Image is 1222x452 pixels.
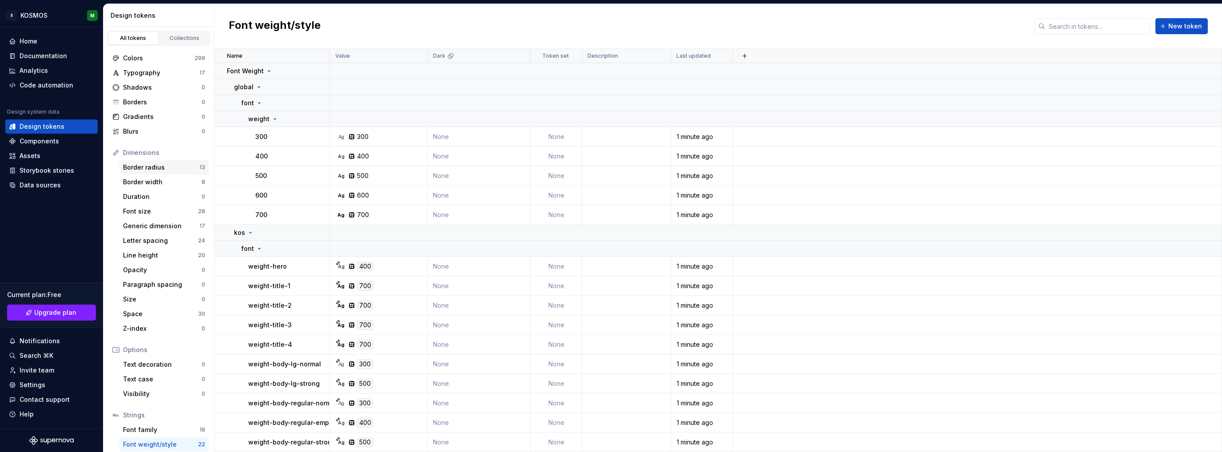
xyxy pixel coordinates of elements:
div: Ag [337,172,345,179]
div: Ag [337,192,345,199]
div: 600 [357,191,369,200]
button: Contact support [5,393,98,407]
div: 300 [357,132,369,141]
td: None [531,205,582,225]
a: Documentation [5,49,98,63]
button: XKOSMOSM [2,6,101,25]
a: Components [5,134,98,148]
a: Size0 [119,292,209,306]
td: None [531,432,582,452]
div: 18 [199,426,205,433]
div: Ag [337,153,345,160]
div: Font weight/style [123,440,198,449]
div: 1 minute ago [671,301,732,310]
div: 20 [198,252,205,259]
p: 500 [255,171,267,180]
div: 0 [202,325,205,332]
div: Documentation [20,52,67,60]
p: weight-title-3 [248,321,292,329]
div: Ag [337,211,345,218]
div: Visibility [123,389,202,398]
td: None [428,393,531,413]
div: 700 [357,210,369,219]
td: None [428,127,531,147]
p: weight-hero [248,262,287,271]
span: Upgrade plan [34,308,76,317]
div: Opacity [123,266,202,274]
td: None [531,166,582,186]
div: Current plan : Free [7,290,96,299]
td: None [428,413,531,432]
div: 1 minute ago [671,340,732,349]
div: Letter spacing [123,236,198,245]
div: Paragraph spacing [123,280,202,289]
a: Visibility0 [119,387,209,401]
div: All tokens [111,35,155,42]
div: Typography [123,68,199,77]
div: Font size [123,207,198,216]
div: Code automation [20,81,73,90]
div: 300 [357,359,373,369]
div: Generic dimension [123,222,199,230]
a: Borders0 [109,95,209,109]
p: 700 [255,210,267,219]
button: New token [1155,18,1208,34]
div: X [6,10,17,21]
a: Text case0 [119,372,209,386]
div: KOSMOS [20,11,48,20]
div: Invite team [20,366,54,375]
p: weight-body-regular-emphasized [248,418,354,427]
td: None [531,257,582,276]
div: Line height [123,251,198,260]
div: Components [20,137,59,146]
div: 1 minute ago [671,418,732,427]
p: 300 [255,132,267,141]
p: Value [335,52,350,59]
div: Z-index [123,324,202,333]
td: None [428,257,531,276]
td: None [428,432,531,452]
div: Border width [123,178,202,186]
div: 17 [199,69,205,76]
div: Shadows [123,83,202,92]
div: 0 [202,193,205,200]
div: 1 minute ago [671,171,732,180]
p: 400 [255,152,268,161]
div: 1 minute ago [671,438,732,447]
p: Font Weight [227,67,264,75]
td: None [531,315,582,335]
div: 1 minute ago [671,360,732,369]
div: Text case [123,375,202,384]
a: Shadows0 [109,80,209,95]
td: None [531,335,582,354]
a: Settings [5,378,98,392]
div: 0 [202,113,205,120]
div: 700 [357,281,373,291]
div: Design system data [7,108,60,115]
td: None [531,393,582,413]
div: Storybook stories [20,166,74,175]
p: weight-body-lg-strong [248,379,320,388]
td: None [531,296,582,315]
p: weight-title-4 [248,340,292,349]
a: Z-index0 [119,321,209,336]
div: 700 [357,340,373,349]
td: None [428,147,531,166]
a: Assets [5,149,98,163]
p: weight-title-2 [248,301,292,310]
p: font [241,244,254,253]
a: Invite team [5,363,98,377]
a: Font family18 [119,423,209,437]
a: Font size28 [119,204,209,218]
a: Border width8 [119,175,209,189]
a: Letter spacing24 [119,234,209,248]
div: Ag [337,341,345,348]
p: Last updated [676,52,711,59]
div: 1 minute ago [671,152,732,161]
td: None [531,354,582,374]
a: Typography17 [109,66,209,80]
div: 17 [199,222,205,230]
button: Search ⌘K [5,349,98,363]
div: Ag [337,282,345,289]
div: Design tokens [111,11,210,20]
